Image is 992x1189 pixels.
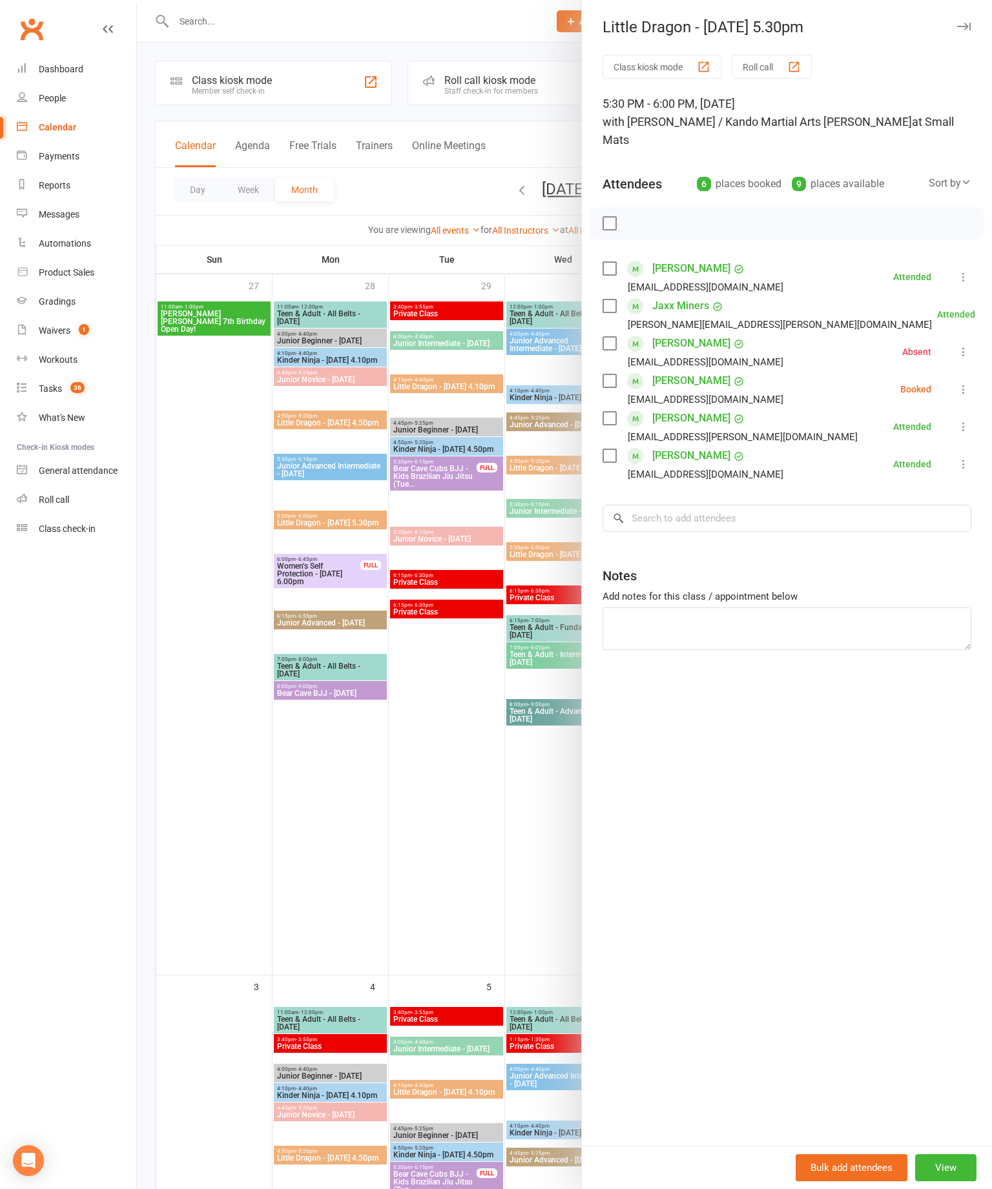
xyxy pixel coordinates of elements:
[893,460,931,469] div: Attended
[17,456,136,485] a: General attendance kiosk mode
[39,494,69,505] div: Roll call
[628,429,858,445] div: [EMAIL_ADDRESS][PERSON_NAME][DOMAIN_NAME]
[17,374,136,403] a: Tasks 36
[652,258,730,279] a: [PERSON_NAME]
[652,371,730,391] a: [PERSON_NAME]
[697,177,711,191] div: 6
[628,279,783,296] div: [EMAIL_ADDRESS][DOMAIN_NAME]
[15,13,48,45] a: Clubworx
[582,18,992,36] div: Little Dragon - [DATE] 5.30pm
[17,485,136,514] a: Roll call
[17,316,136,345] a: Waivers 1
[17,229,136,258] a: Automations
[17,200,136,229] a: Messages
[652,333,730,354] a: [PERSON_NAME]
[39,325,70,336] div: Waivers
[79,324,89,335] span: 1
[900,385,931,394] div: Booked
[628,354,783,371] div: [EMAIL_ADDRESS][DOMAIN_NAME]
[39,122,76,132] div: Calendar
[17,287,136,316] a: Gradings
[39,209,79,219] div: Messages
[603,175,662,193] div: Attendees
[39,383,62,394] div: Tasks
[929,175,971,192] div: Sort by
[937,310,975,319] div: Attended
[652,296,709,316] a: Jaxx Miners
[732,55,812,79] button: Roll call
[893,422,931,431] div: Attended
[17,142,136,171] a: Payments
[603,589,971,604] div: Add notes for this class / appointment below
[603,55,721,79] button: Class kiosk mode
[17,55,136,84] a: Dashboard
[39,64,83,74] div: Dashboard
[792,177,806,191] div: 9
[39,412,85,423] div: What's New
[628,316,932,333] div: [PERSON_NAME][EMAIL_ADDRESS][PERSON_NAME][DOMAIN_NAME]
[17,403,136,432] a: What's New
[39,296,76,307] div: Gradings
[17,84,136,113] a: People
[39,523,96,534] div: Class check-in
[603,95,971,149] div: 5:30 PM - 6:00 PM, [DATE]
[39,238,91,249] div: Automations
[17,171,136,200] a: Reports
[39,354,77,365] div: Workouts
[792,175,884,193] div: places available
[39,180,70,190] div: Reports
[70,382,85,393] span: 36
[603,567,637,585] div: Notes
[893,272,931,281] div: Attended
[652,408,730,429] a: [PERSON_NAME]
[39,267,94,278] div: Product Sales
[17,258,136,287] a: Product Sales
[39,93,66,103] div: People
[603,505,971,532] input: Search to add attendees
[796,1154,907,1181] button: Bulk add attendees
[652,445,730,466] a: [PERSON_NAME]
[628,391,783,408] div: [EMAIL_ADDRESS][DOMAIN_NAME]
[697,175,781,193] div: places booked
[902,347,931,356] div: Absent
[17,113,136,142] a: Calendar
[13,1145,44,1176] div: Open Intercom Messenger
[39,465,118,476] div: General attendance
[39,151,79,161] div: Payments
[17,514,136,544] a: Class kiosk mode
[915,1154,976,1181] button: View
[603,115,912,128] span: with [PERSON_NAME] / Kando Martial Arts [PERSON_NAME]
[628,466,783,483] div: [EMAIL_ADDRESS][DOMAIN_NAME]
[17,345,136,374] a: Workouts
